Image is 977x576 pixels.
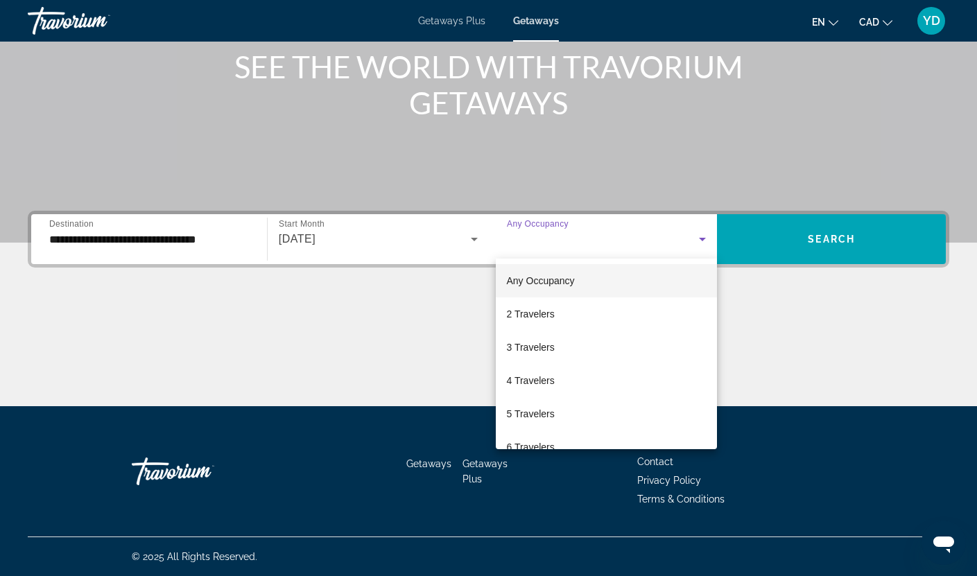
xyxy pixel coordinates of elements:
span: 2 Travelers [507,306,555,322]
span: Any Occupancy [507,275,575,286]
span: 6 Travelers [507,439,555,455]
span: 3 Travelers [507,339,555,356]
iframe: Button to launch messaging window [922,521,966,565]
span: 4 Travelers [507,372,555,389]
span: 5 Travelers [507,405,555,422]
